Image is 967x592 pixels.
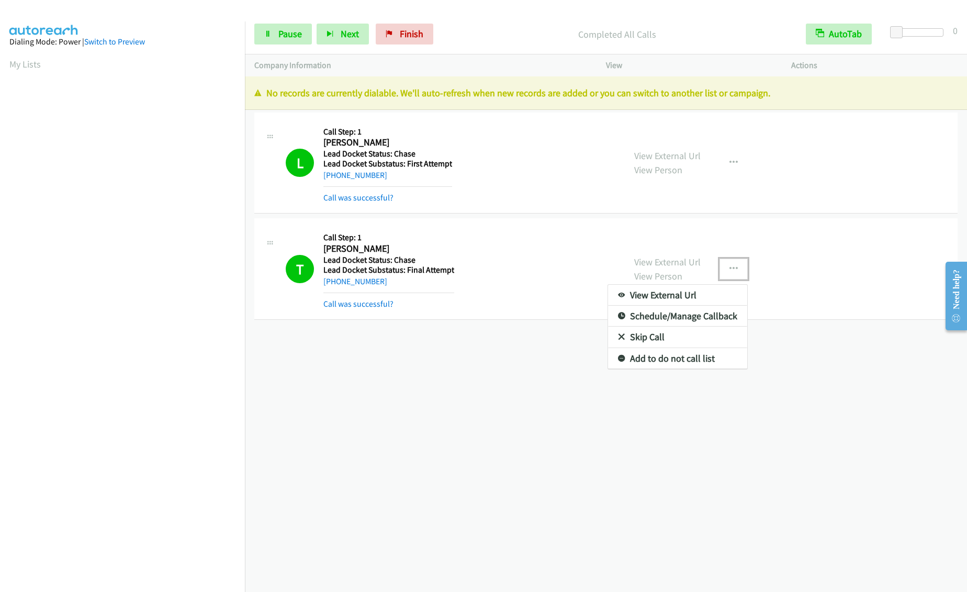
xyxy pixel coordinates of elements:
iframe: Resource Center [937,254,967,338]
a: Switch to Preview [84,37,145,47]
a: My Lists [9,58,41,70]
a: Schedule/Manage Callback [608,306,747,327]
iframe: Dialpad [9,81,245,578]
a: Skip Call [608,327,747,348]
a: Add to do not call list [608,348,747,369]
div: Dialing Mode: Power | [9,36,235,48]
a: View External Url [608,285,747,306]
